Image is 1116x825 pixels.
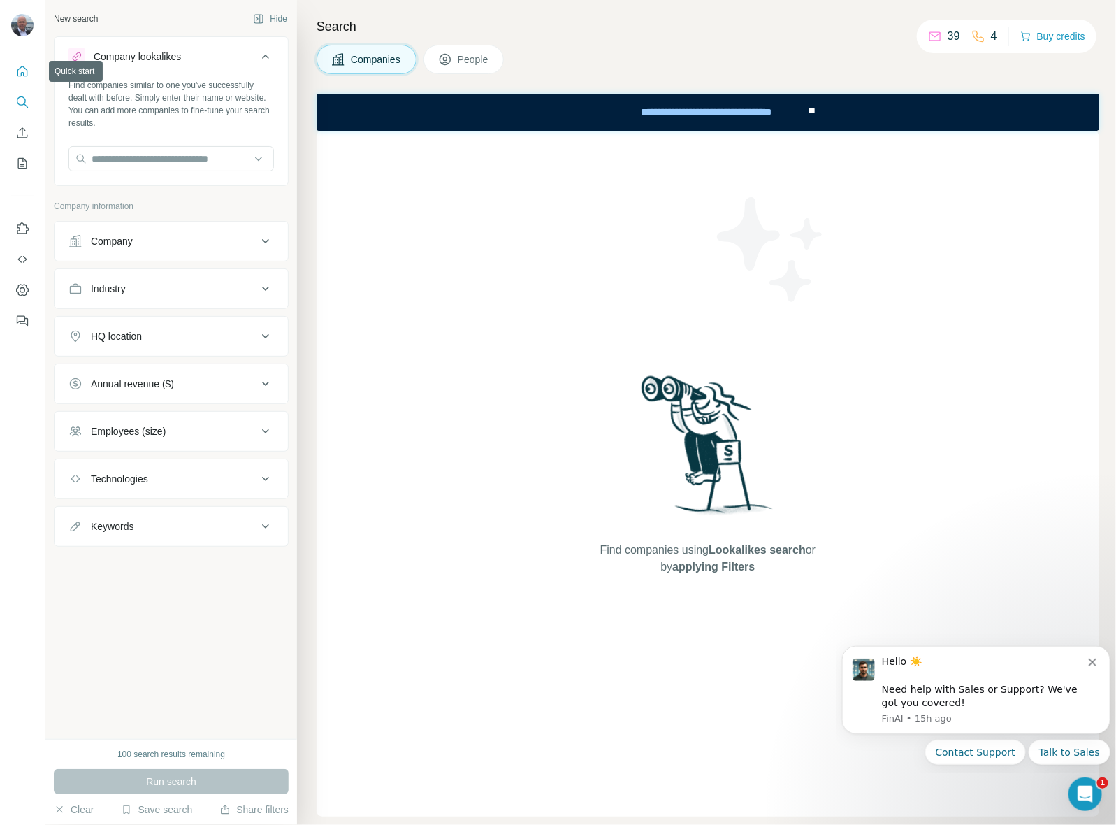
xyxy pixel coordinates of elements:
button: Save search [121,803,192,817]
button: Use Surfe API [11,247,34,272]
div: 100 search results remaining [117,748,225,761]
button: Employees (size) [55,415,288,448]
div: Keywords [91,519,133,533]
div: Employees (size) [91,424,166,438]
button: Annual revenue ($) [55,367,288,401]
button: Search [11,89,34,115]
button: Quick start [11,59,34,84]
span: Companies [351,52,402,66]
button: Buy credits [1020,27,1085,46]
button: Dashboard [11,278,34,303]
div: Company [91,234,133,248]
p: 39 [948,28,960,45]
button: Use Surfe on LinkedIn [11,216,34,241]
div: New search [54,13,98,25]
button: My lists [11,151,34,176]
span: applying Filters [672,561,755,573]
p: 4 [991,28,997,45]
div: Technologies [91,472,148,486]
span: 1 [1097,777,1108,789]
button: HQ location [55,320,288,353]
img: Surfe Illustration - Woman searching with binoculars [635,372,781,528]
button: Clear [54,803,94,817]
div: Find companies similar to one you've successfully dealt with before. Simply enter their name or w... [68,79,274,129]
button: Industry [55,272,288,306]
iframe: Intercom notifications message [836,633,1116,773]
button: Share filters [219,803,289,817]
span: People [458,52,490,66]
button: Keywords [55,510,288,543]
button: Enrich CSV [11,120,34,145]
span: Find companies using or by [596,542,820,575]
button: Feedback [11,308,34,333]
button: Technologies [55,462,288,496]
span: Lookalikes search [709,544,806,556]
button: Company [55,224,288,258]
h4: Search [317,17,1099,36]
div: Industry [91,282,126,296]
div: Annual revenue ($) [91,377,174,391]
img: Avatar [11,14,34,36]
button: Company lookalikes [55,40,288,79]
img: Surfe Illustration - Stars [708,187,834,313]
p: Company information [54,200,289,213]
div: HQ location [91,329,142,343]
div: Company lookalikes [94,50,181,64]
button: Hide [243,8,297,29]
iframe: Banner [317,94,1099,131]
iframe: Intercom live chat [1068,777,1102,811]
